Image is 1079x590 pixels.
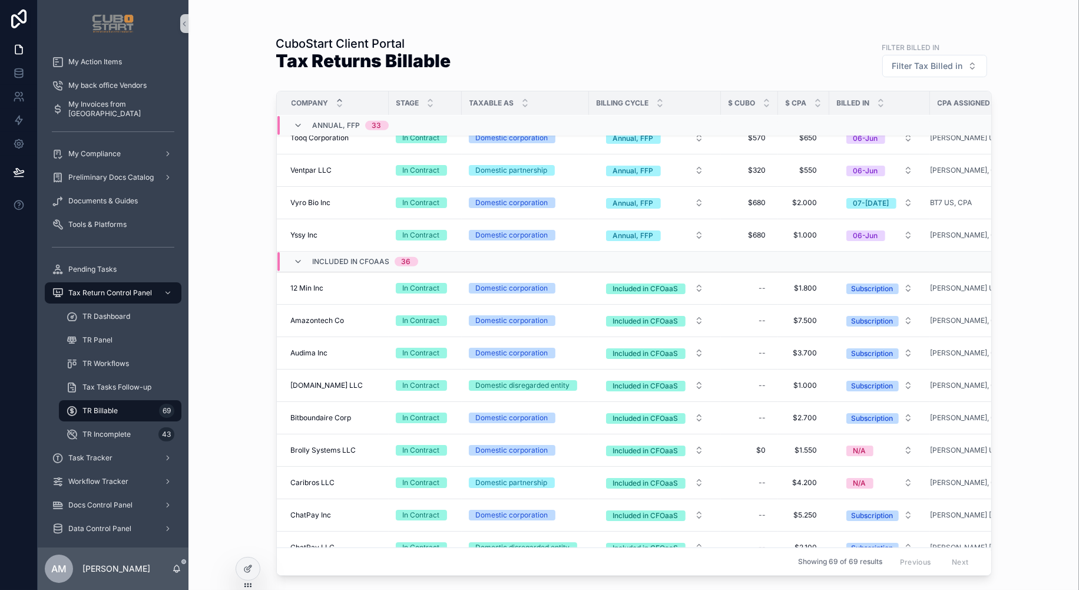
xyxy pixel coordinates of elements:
[82,383,151,392] span: Tax Tasks Follow-up
[837,342,922,364] button: Select Button
[291,381,363,390] span: [DOMAIN_NAME] LLC
[853,230,878,241] div: 06-Jun
[291,446,356,455] span: Brolly Systems LLC
[476,315,548,326] div: Domestic corporation
[476,445,548,456] div: Domestic corporation
[931,316,1005,325] span: [PERSON_NAME], CPA
[837,537,922,558] button: Select Button
[613,198,654,209] div: Annual, FFP
[45,447,181,469] a: Task Tracker
[372,121,382,130] div: 33
[476,348,548,358] div: Domestic corporation
[931,133,1014,143] span: [PERSON_NAME] US, CPA
[291,413,352,423] span: Bitboundaire Corp
[759,381,766,390] div: --
[852,348,893,359] div: Subscription
[597,127,713,149] button: Select Button
[790,198,817,207] span: $2.000
[853,133,878,144] div: 06-Jun
[931,543,1014,552] a: [PERSON_NAME] [PERSON_NAME] ([PERSON_NAME]), CPA
[68,57,122,67] span: My Action Items
[613,446,678,456] div: Included in CFOaaS
[68,500,133,510] span: Docs Control Panel
[45,518,181,539] a: Data Control Panel
[45,282,181,304] a: Tax Return Control Panel
[45,495,181,516] a: Docs Control Panel
[613,316,678,327] div: Included in CFOaaS
[476,133,548,143] div: Domestic corporation
[759,478,766,487] div: --
[45,167,181,188] a: Preliminary Docs Catalog
[790,543,817,552] span: $2.100
[852,413,893,424] div: Subscription
[837,98,870,108] span: Billed in
[597,342,713,364] button: Select Button
[931,166,1005,175] a: [PERSON_NAME], CPA
[837,472,922,493] button: Select Button
[59,306,181,327] a: TR Dashboard
[68,220,127,229] span: Tools & Platforms
[68,453,112,463] span: Task Tracker
[597,472,713,493] button: Select Button
[68,81,147,90] span: My back office Vendors
[597,375,713,396] button: Select Button
[759,413,766,423] div: --
[837,225,922,246] button: Select Button
[291,284,324,293] span: 12 Min Inc
[852,543,893,553] div: Subscription
[469,98,514,108] span: Taxable As
[790,381,817,390] span: $1.000
[931,510,1014,520] a: [PERSON_NAME] [PERSON_NAME] ([PERSON_NAME]), CPA
[613,381,678,391] div: Included in CFOaaS
[837,440,922,461] button: Select Button
[82,359,129,368] span: TR Workflows
[733,166,766,175] span: $320
[931,413,1005,423] a: [PERSON_NAME], CPA
[396,98,419,108] span: Stage
[403,510,440,520] div: In Contract
[931,478,1005,487] a: [PERSON_NAME], CPA
[790,446,817,455] span: $1.550
[733,133,766,143] span: $570
[45,143,181,164] a: My Compliance
[45,190,181,212] a: Documents & Guides
[613,348,678,359] div: Included in CFOaaS
[613,284,678,294] div: Included in CFOaaS
[313,257,390,266] span: Included in CFOaaS
[45,75,181,96] a: My back office Vendors
[68,265,117,274] span: Pending Tasks
[51,562,67,576] span: AM
[759,348,766,358] div: --
[931,284,1014,293] span: [PERSON_NAME] US, CPA
[798,557,882,566] span: Showing 69 of 69 results
[837,160,922,181] button: Select Button
[931,381,1005,390] span: [PERSON_NAME], CPA
[403,542,440,553] div: In Contract
[403,348,440,358] div: In Contract
[852,510,893,521] div: Subscription
[276,52,451,70] h1: Tax Returns Billable
[613,413,678,424] div: Included in CFOaaS
[931,230,1005,240] span: [PERSON_NAME], CPA
[837,127,922,149] button: Select Button
[931,348,1005,358] span: [PERSON_NAME], CPA
[402,257,411,266] div: 36
[852,381,893,391] div: Subscription
[476,165,548,176] div: Domestic partnership
[276,35,451,52] h1: CuboStart Client Portal
[59,400,181,421] a: TR Billable69
[403,230,440,240] div: In Contract
[931,198,972,207] a: BT7 US, CPA
[291,348,328,358] span: Audima Inc
[759,543,766,552] div: --
[403,315,440,326] div: In Contract
[733,198,766,207] span: $680
[45,98,181,120] a: My Invoices from [GEOGRAPHIC_DATA]
[790,316,817,325] span: $7.500
[613,510,678,521] div: Included in CFOaaS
